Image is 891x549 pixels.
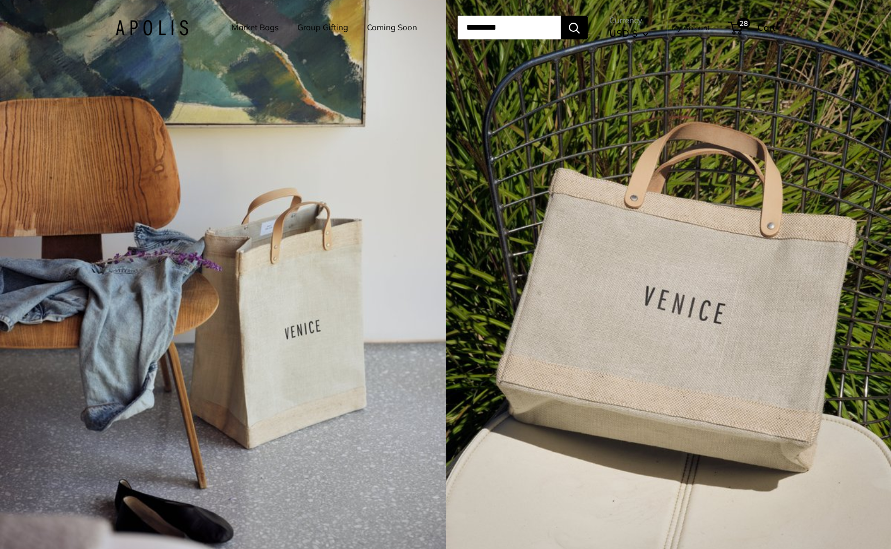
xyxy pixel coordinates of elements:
a: Coming Soon [367,20,417,35]
img: Apolis [115,20,188,36]
a: Market Bags [232,20,278,35]
span: Currency [609,13,649,28]
a: 28 Cart [729,19,776,36]
span: 28 [737,18,750,29]
button: USD $ [609,25,649,42]
a: Group Gifting [297,20,348,35]
iframe: Sign Up via Text for Offers [9,508,115,540]
input: Search... [458,16,561,39]
span: Cart [757,22,776,33]
button: Search [561,16,588,39]
a: My Account [672,21,710,34]
span: USD $ [609,28,637,39]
